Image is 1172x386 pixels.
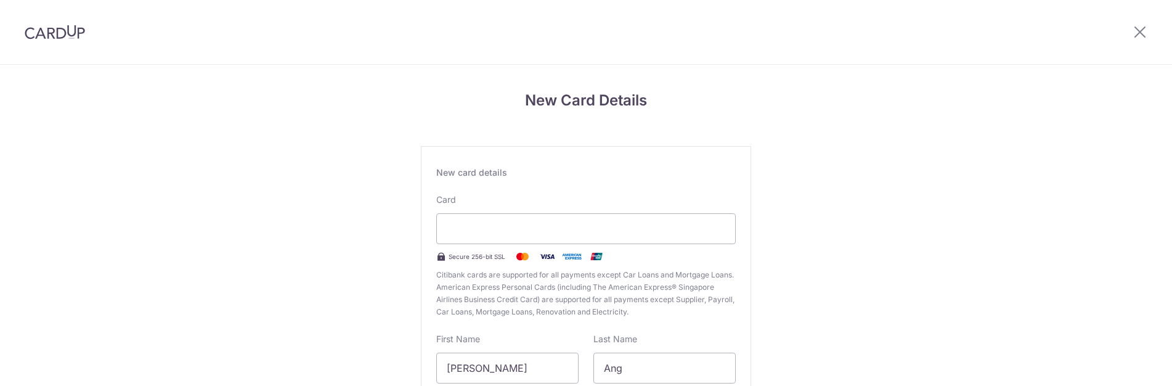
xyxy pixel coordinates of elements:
[436,194,456,206] label: Card
[535,249,560,264] img: Visa
[421,89,751,112] h4: New Card Details
[593,333,637,345] label: Last Name
[510,249,535,264] img: Mastercard
[436,166,736,179] div: New card details
[584,249,609,264] img: .alt.unionpay
[449,252,505,261] span: Secure 256-bit SSL
[436,333,480,345] label: First Name
[25,25,85,39] img: CardUp
[436,353,579,384] input: Cardholder First Name
[560,249,584,264] img: .alt.amex
[436,269,736,318] span: Citibank cards are supported for all payments except Car Loans and Mortgage Loans. American Expre...
[593,353,736,384] input: Cardholder Last Name
[447,221,725,236] iframe: Secure card payment input frame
